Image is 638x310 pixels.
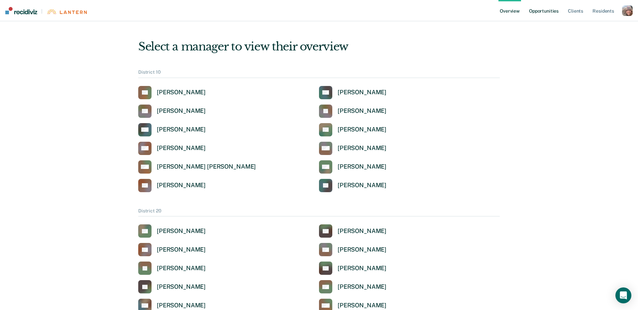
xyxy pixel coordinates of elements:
[319,179,386,192] a: [PERSON_NAME]
[138,243,206,256] a: [PERSON_NAME]
[138,262,206,275] a: [PERSON_NAME]
[319,262,386,275] a: [PERSON_NAME]
[338,126,386,133] div: [PERSON_NAME]
[157,107,206,115] div: [PERSON_NAME]
[138,208,500,217] div: District 20
[138,160,256,174] a: [PERSON_NAME] [PERSON_NAME]
[319,160,386,174] a: [PERSON_NAME]
[338,107,386,115] div: [PERSON_NAME]
[319,86,386,99] a: [PERSON_NAME]
[138,123,206,136] a: [PERSON_NAME]
[319,123,386,136] a: [PERSON_NAME]
[338,144,386,152] div: [PERSON_NAME]
[338,227,386,235] div: [PERSON_NAME]
[138,69,500,78] div: District 10
[5,7,37,14] img: Recidiviz
[319,142,386,155] a: [PERSON_NAME]
[138,224,206,238] a: [PERSON_NAME]
[338,302,386,309] div: [PERSON_NAME]
[157,144,206,152] div: [PERSON_NAME]
[157,227,206,235] div: [PERSON_NAME]
[47,9,87,14] img: Lantern
[319,243,386,256] a: [PERSON_NAME]
[157,283,206,291] div: [PERSON_NAME]
[138,86,206,99] a: [PERSON_NAME]
[338,89,386,96] div: [PERSON_NAME]
[157,163,256,171] div: [PERSON_NAME] [PERSON_NAME]
[615,287,631,303] div: Open Intercom Messenger
[338,283,386,291] div: [PERSON_NAME]
[338,163,386,171] div: [PERSON_NAME]
[138,105,206,118] a: [PERSON_NAME]
[157,126,206,133] div: [PERSON_NAME]
[138,280,206,293] a: [PERSON_NAME]
[157,246,206,254] div: [PERSON_NAME]
[319,105,386,118] a: [PERSON_NAME]
[338,246,386,254] div: [PERSON_NAME]
[157,302,206,309] div: [PERSON_NAME]
[338,182,386,189] div: [PERSON_NAME]
[157,265,206,272] div: [PERSON_NAME]
[319,224,386,238] a: [PERSON_NAME]
[319,280,386,293] a: [PERSON_NAME]
[138,142,206,155] a: [PERSON_NAME]
[157,89,206,96] div: [PERSON_NAME]
[37,9,47,14] span: |
[138,179,206,192] a: [PERSON_NAME]
[338,265,386,272] div: [PERSON_NAME]
[138,40,500,53] div: Select a manager to view their overview
[157,182,206,189] div: [PERSON_NAME]
[5,7,87,14] a: |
